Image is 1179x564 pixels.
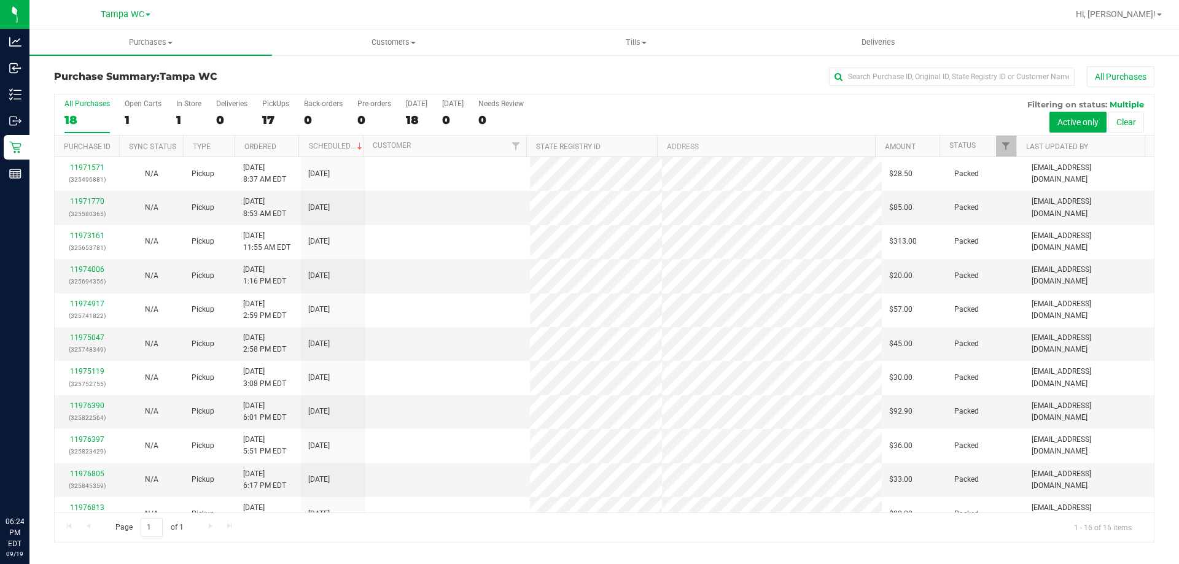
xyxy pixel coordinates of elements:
[515,37,757,48] span: Tills
[54,71,421,82] h3: Purchase Summary:
[145,338,158,350] button: N/A
[6,516,24,549] p: 06:24 PM EDT
[308,508,330,520] span: [DATE]
[308,304,330,315] span: [DATE]
[954,474,979,485] span: Packed
[192,168,214,180] span: Pickup
[192,440,214,452] span: Pickup
[262,113,289,127] div: 17
[889,406,912,417] span: $92.90
[29,29,272,55] a: Purchases
[70,367,104,376] a: 11975119
[145,169,158,178] span: Not Applicable
[406,99,427,108] div: [DATE]
[62,446,112,457] p: (325823429)
[889,338,912,350] span: $45.00
[70,469,104,478] a: 11976805
[192,372,214,384] span: Pickup
[829,68,1075,86] input: Search Purchase ID, Original ID, State Registry ID or Customer Name...
[70,333,104,342] a: 11975047
[1032,196,1146,219] span: [EMAIL_ADDRESS][DOMAIN_NAME]
[192,508,214,520] span: Pickup
[885,142,916,151] a: Amount
[1032,230,1146,253] span: [EMAIL_ADDRESS][DOMAIN_NAME]
[192,304,214,315] span: Pickup
[308,406,330,417] span: [DATE]
[244,142,276,151] a: Ordered
[145,475,158,484] span: Not Applicable
[193,142,211,151] a: Type
[357,99,391,108] div: Pre-orders
[160,71,217,82] span: Tampa WC
[1026,142,1088,151] a: Last Updated By
[889,168,912,180] span: $28.50
[176,113,201,127] div: 1
[889,304,912,315] span: $57.00
[1032,298,1146,322] span: [EMAIL_ADDRESS][DOMAIN_NAME]
[954,440,979,452] span: Packed
[243,366,286,389] span: [DATE] 3:08 PM EDT
[145,236,158,247] button: N/A
[145,304,158,315] button: N/A
[29,37,272,48] span: Purchases
[243,196,286,219] span: [DATE] 8:53 AM EDT
[9,36,21,48] inline-svg: Analytics
[176,99,201,108] div: In Store
[70,231,104,240] a: 11973161
[954,304,979,315] span: Packed
[62,480,112,492] p: (325845359)
[1027,99,1107,109] span: Filtering on status:
[62,174,112,185] p: (325496881)
[145,407,158,415] span: Not Applicable
[145,237,158,245] span: Not Applicable
[62,242,112,253] p: (325653781)
[6,549,24,558] p: 09/19
[9,141,21,153] inline-svg: Retail
[442,99,464,108] div: [DATE]
[105,518,193,537] span: Page of 1
[308,202,330,214] span: [DATE]
[949,141,976,150] a: Status
[129,142,176,151] a: Sync Status
[1110,99,1144,109] span: Multiple
[478,99,524,108] div: Needs Review
[145,271,158,280] span: Not Applicable
[101,9,144,20] span: Tampa WC
[141,518,163,537] input: 1
[243,434,286,457] span: [DATE] 5:51 PM EDT
[12,466,49,503] iframe: Resource center
[243,230,290,253] span: [DATE] 11:55 AM EDT
[243,332,286,355] span: [DATE] 2:58 PM EDT
[145,202,158,214] button: N/A
[70,299,104,308] a: 11974917
[1032,264,1146,287] span: [EMAIL_ADDRESS][DOMAIN_NAME]
[125,113,161,127] div: 1
[1049,112,1107,133] button: Active only
[64,142,111,151] a: Purchase ID
[996,136,1016,156] a: Filter
[308,168,330,180] span: [DATE]
[145,474,158,485] button: N/A
[845,37,912,48] span: Deliveries
[308,270,330,282] span: [DATE]
[954,202,979,214] span: Packed
[889,372,912,384] span: $30.00
[192,236,214,247] span: Pickup
[64,99,110,108] div: All Purchases
[657,136,875,157] th: Address
[243,264,286,287] span: [DATE] 1:16 PM EDT
[1032,332,1146,355] span: [EMAIL_ADDRESS][DOMAIN_NAME]
[273,37,514,48] span: Customers
[1108,112,1144,133] button: Clear
[243,298,286,322] span: [DATE] 2:59 PM EDT
[70,163,104,172] a: 11971571
[145,373,158,382] span: Not Applicable
[757,29,1000,55] a: Deliveries
[192,338,214,350] span: Pickup
[70,401,104,410] a: 11976390
[1064,518,1142,536] span: 1 - 16 of 16 items
[304,113,343,127] div: 0
[145,372,158,384] button: N/A
[145,406,158,417] button: N/A
[308,372,330,384] span: [DATE]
